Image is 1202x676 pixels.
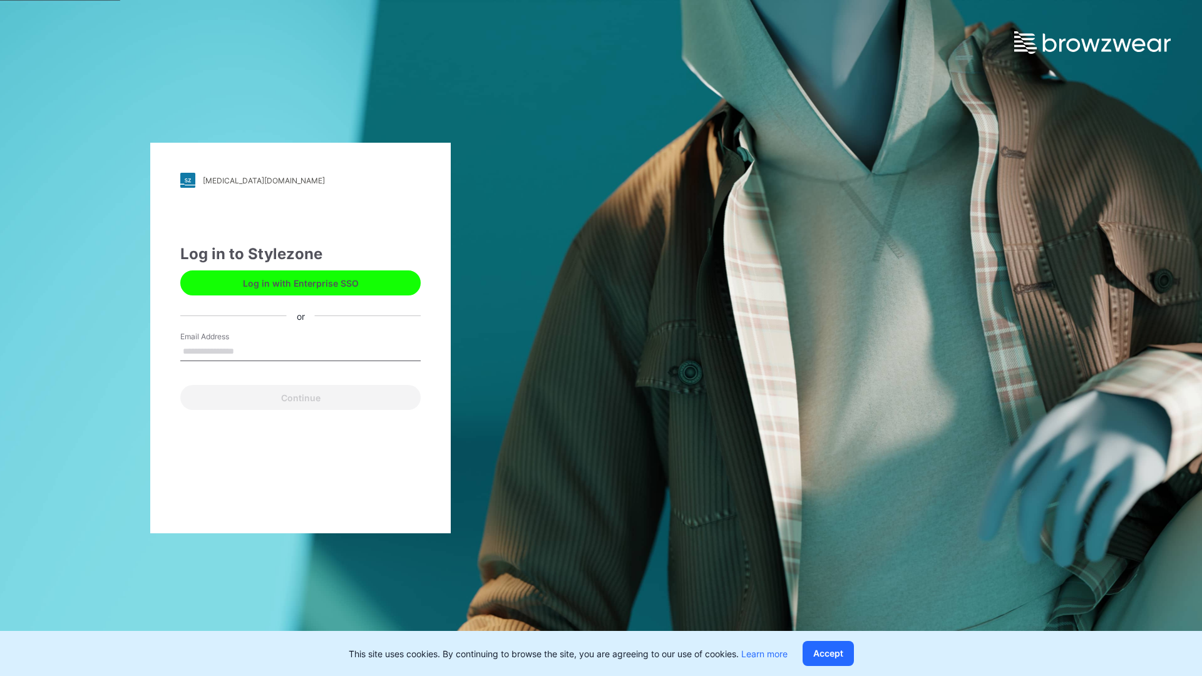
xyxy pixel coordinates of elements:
[741,648,788,659] a: Learn more
[180,243,421,265] div: Log in to Stylezone
[180,331,268,342] label: Email Address
[203,176,325,185] div: [MEDICAL_DATA][DOMAIN_NAME]
[803,641,854,666] button: Accept
[287,309,315,322] div: or
[180,173,421,188] a: [MEDICAL_DATA][DOMAIN_NAME]
[349,647,788,660] p: This site uses cookies. By continuing to browse the site, you are agreeing to our use of cookies.
[180,173,195,188] img: stylezone-logo.562084cfcfab977791bfbf7441f1a819.svg
[1014,31,1171,54] img: browzwear-logo.e42bd6dac1945053ebaf764b6aa21510.svg
[180,270,421,295] button: Log in with Enterprise SSO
